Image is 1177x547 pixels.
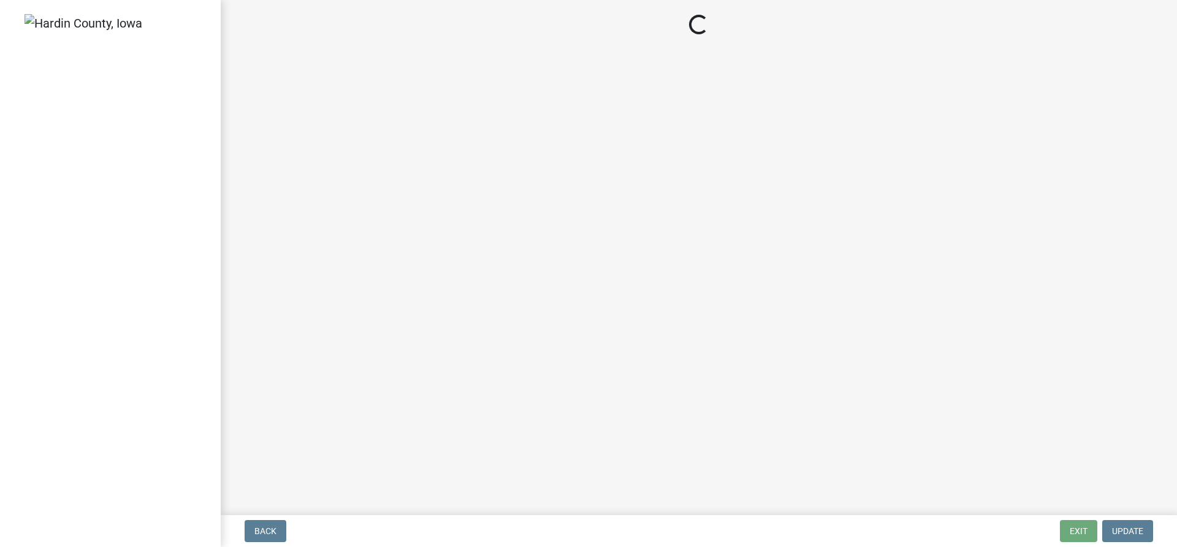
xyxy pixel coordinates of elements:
[245,520,286,542] button: Back
[254,526,276,536] span: Back
[1102,520,1153,542] button: Update
[1060,520,1097,542] button: Exit
[25,14,142,32] img: Hardin County, Iowa
[1112,526,1143,536] span: Update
